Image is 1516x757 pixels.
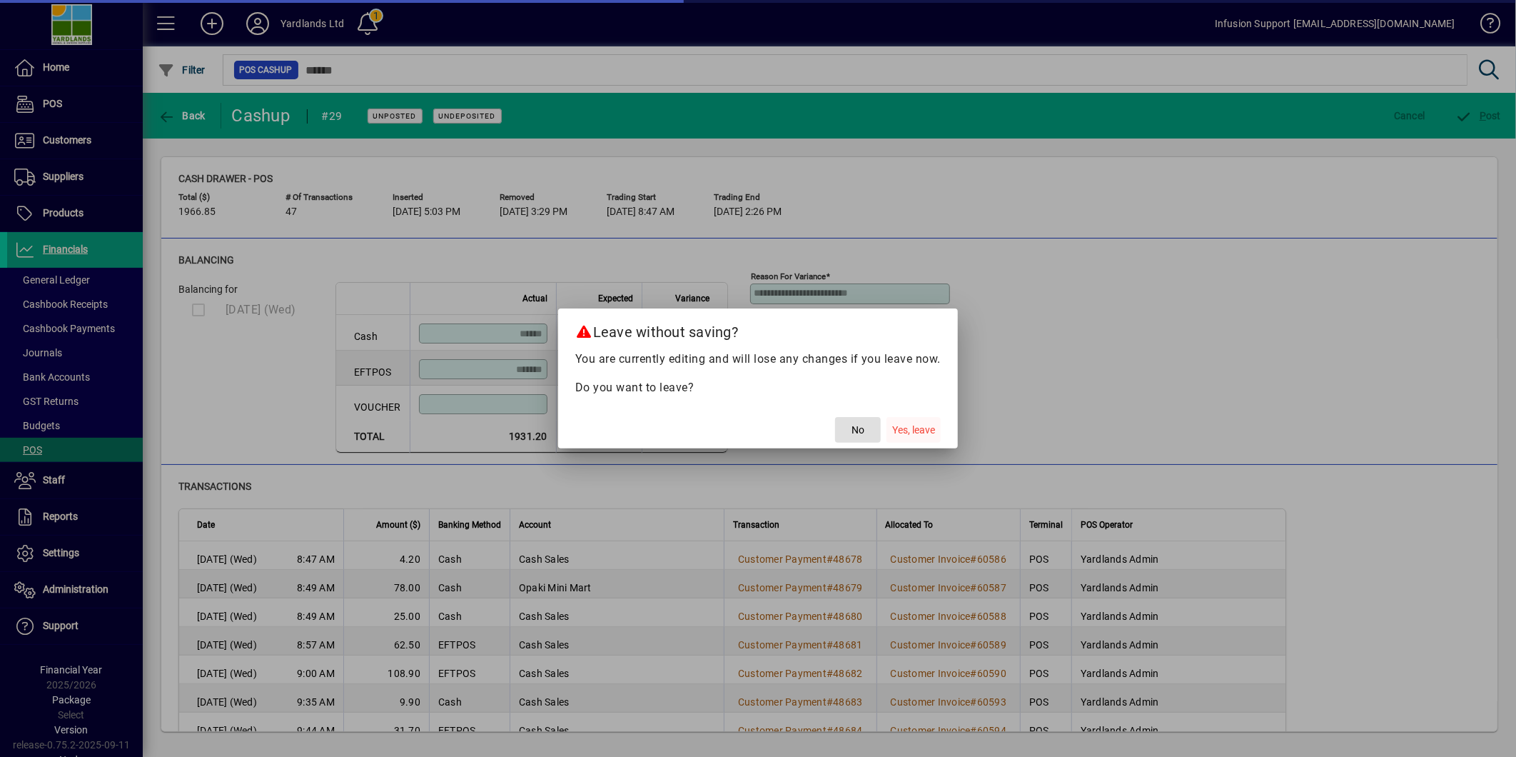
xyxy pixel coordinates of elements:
[575,379,941,396] p: Do you want to leave?
[558,309,959,350] h2: Leave without saving?
[575,351,941,368] p: You are currently editing and will lose any changes if you leave now.
[892,423,935,438] span: Yes, leave
[852,423,864,438] span: No
[886,417,941,443] button: Yes, leave
[835,417,881,443] button: No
